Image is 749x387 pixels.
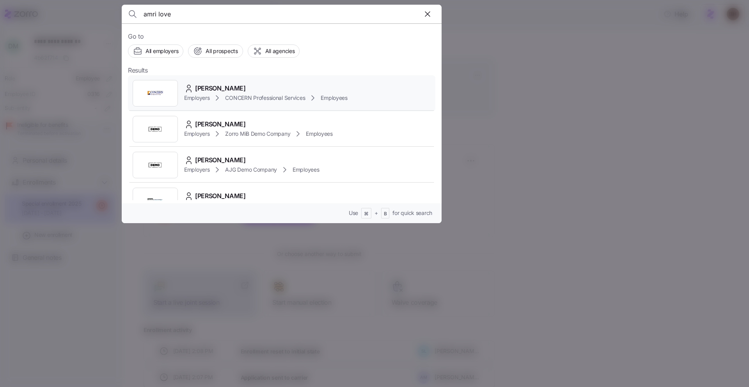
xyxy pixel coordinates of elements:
img: Employer logo [147,121,163,137]
span: Employers [184,166,209,174]
span: Go to [128,32,435,41]
span: Zorro MiB Demo Company [225,130,290,138]
span: B [384,211,387,217]
img: Employer logo [147,85,163,101]
span: All employers [146,47,178,55]
span: Employees [306,130,332,138]
span: Employees [293,166,319,174]
span: Use [349,209,358,217]
span: Employees [321,94,347,102]
span: + [374,209,378,217]
span: Results [128,66,148,75]
button: All prospects [188,44,243,58]
span: Employers [184,94,209,102]
span: [PERSON_NAME] [195,83,246,93]
span: Employers [184,130,209,138]
span: ⌘ [364,211,369,217]
button: All employers [128,44,183,58]
button: All agencies [248,44,300,58]
span: All prospects [206,47,238,55]
span: [PERSON_NAME] [195,191,246,201]
span: CONCERN Professional Services [225,94,305,102]
img: Employer logo [147,193,163,209]
span: for quick search [392,209,432,217]
span: [PERSON_NAME] [195,155,246,165]
span: [PERSON_NAME] [195,119,246,129]
span: All agencies [265,47,295,55]
img: Employer logo [147,157,163,173]
span: AJG Demo Company [225,166,277,174]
